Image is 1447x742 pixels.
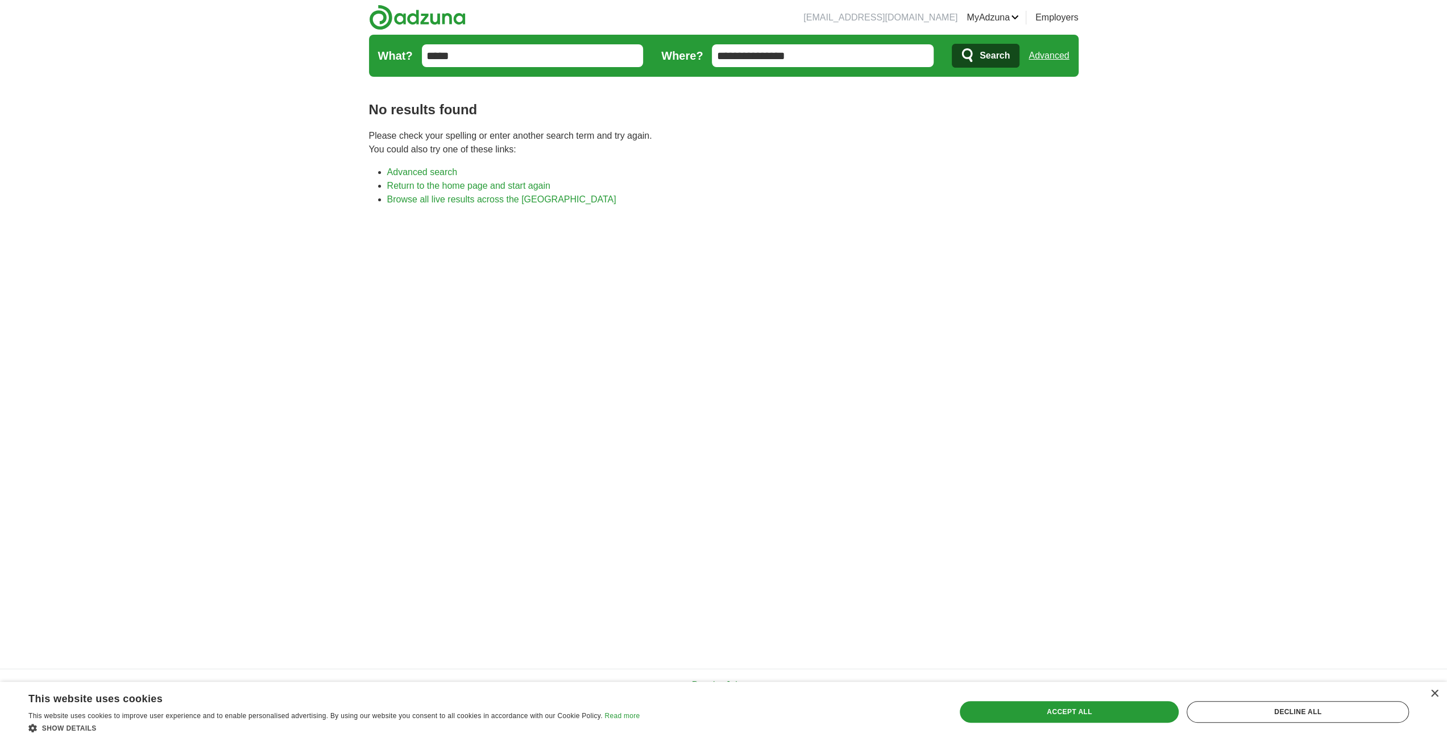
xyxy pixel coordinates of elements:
span: Popular Jobs [692,680,745,690]
span: This website uses cookies to improve user experience and to enable personalised advertising. By u... [28,712,603,720]
img: Adzuna logo [369,5,466,30]
p: Please check your spelling or enter another search term and try again. You could also try one of ... [369,129,1079,156]
label: What? [378,47,413,64]
a: Advanced [1029,44,1069,67]
a: Employers [1035,11,1079,24]
div: Decline all [1187,701,1409,723]
a: Browse all live results across the [GEOGRAPHIC_DATA] [387,194,616,204]
a: Advanced search [387,167,458,177]
div: This website uses cookies [28,689,611,706]
h1: No results found [369,100,1079,120]
div: Close [1430,690,1438,698]
span: Search [980,44,1010,67]
a: Return to the home page and start again [387,181,550,190]
div: Show details [28,722,640,733]
div: Accept all [960,701,1179,723]
label: Where? [661,47,703,64]
button: Search [952,44,1019,68]
a: MyAdzuna [967,11,1019,24]
iframe: Ads by Google [369,215,1079,650]
a: Read more, opens a new window [604,712,640,720]
li: [EMAIL_ADDRESS][DOMAIN_NAME] [803,11,957,24]
span: Show details [42,724,97,732]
